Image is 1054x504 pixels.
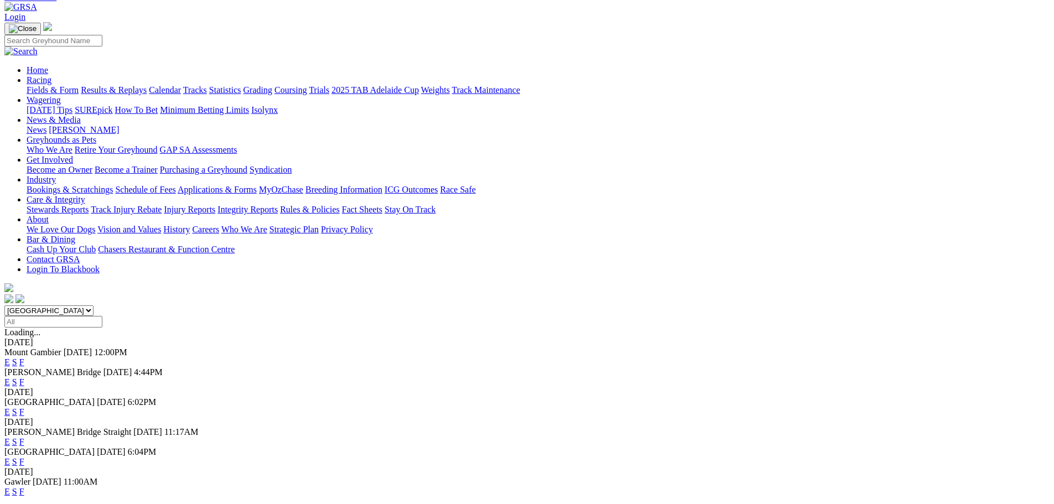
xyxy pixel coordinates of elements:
a: F [19,457,24,466]
a: Bar & Dining [27,235,75,244]
a: E [4,407,10,417]
a: Become an Owner [27,165,92,174]
div: Bar & Dining [27,245,1050,254]
img: twitter.svg [15,294,24,303]
div: About [27,225,1050,235]
a: ICG Outcomes [385,185,438,194]
span: 6:04PM [128,447,157,456]
a: Login To Blackbook [27,264,100,274]
a: S [12,437,17,446]
span: Loading... [4,328,40,337]
a: S [12,407,17,417]
a: Statistics [209,85,241,95]
a: Weights [421,85,450,95]
div: News & Media [27,125,1050,135]
img: Search [4,46,38,56]
a: News & Media [27,115,81,124]
a: MyOzChase [259,185,303,194]
img: GRSA [4,2,37,12]
a: Minimum Betting Limits [160,105,249,115]
a: Syndication [250,165,292,174]
img: logo-grsa-white.png [4,283,13,292]
a: S [12,357,17,367]
a: We Love Our Dogs [27,225,95,234]
span: 4:44PM [134,367,163,377]
a: Track Maintenance [452,85,520,95]
a: Race Safe [440,185,475,194]
a: Wagering [27,95,61,105]
a: Results & Replays [81,85,147,95]
img: Close [9,24,37,33]
a: E [4,437,10,446]
div: [DATE] [4,387,1050,397]
a: News [27,125,46,134]
span: Mount Gambier [4,347,61,357]
div: Wagering [27,105,1050,115]
a: Greyhounds as Pets [27,135,96,144]
a: GAP SA Assessments [160,145,237,154]
a: Bookings & Scratchings [27,185,113,194]
a: 2025 TAB Adelaide Cup [331,85,419,95]
a: F [19,357,24,367]
span: [DATE] [103,367,132,377]
a: E [4,377,10,387]
a: Care & Integrity [27,195,85,204]
button: Toggle navigation [4,23,41,35]
span: [DATE] [33,477,61,486]
a: Isolynx [251,105,278,115]
span: [DATE] [133,427,162,437]
a: F [19,377,24,387]
a: Contact GRSA [27,254,80,264]
a: [DATE] Tips [27,105,72,115]
span: 12:00PM [94,347,127,357]
div: Care & Integrity [27,205,1050,215]
a: How To Bet [115,105,158,115]
a: Stay On Track [385,205,435,214]
a: E [4,487,10,496]
a: Privacy Policy [321,225,373,234]
a: Track Injury Rebate [91,205,162,214]
input: Search [4,35,102,46]
a: Injury Reports [164,205,215,214]
span: Gawler [4,477,30,486]
a: Racing [27,75,51,85]
div: [DATE] [4,467,1050,477]
span: [DATE] [97,397,126,407]
div: Get Involved [27,165,1050,175]
a: Applications & Forms [178,185,257,194]
a: Who We Are [221,225,267,234]
span: [DATE] [97,447,126,456]
a: Grading [243,85,272,95]
a: F [19,437,24,446]
a: Careers [192,225,219,234]
a: S [12,377,17,387]
div: Racing [27,85,1050,95]
a: E [4,457,10,466]
a: History [163,225,190,234]
a: Coursing [274,85,307,95]
div: Industry [27,185,1050,195]
a: Integrity Reports [217,205,278,214]
a: Breeding Information [305,185,382,194]
a: F [19,407,24,417]
img: logo-grsa-white.png [43,22,52,31]
a: S [12,487,17,496]
a: Who We Are [27,145,72,154]
span: [GEOGRAPHIC_DATA] [4,397,95,407]
div: [DATE] [4,337,1050,347]
a: Tracks [183,85,207,95]
a: E [4,357,10,367]
a: Get Involved [27,155,73,164]
a: Become a Trainer [95,165,158,174]
a: Strategic Plan [269,225,319,234]
a: Chasers Restaurant & Function Centre [98,245,235,254]
a: Purchasing a Greyhound [160,165,247,174]
a: Trials [309,85,329,95]
a: Retire Your Greyhound [75,145,158,154]
span: [GEOGRAPHIC_DATA] [4,447,95,456]
span: [DATE] [64,347,92,357]
a: Stewards Reports [27,205,89,214]
a: S [12,457,17,466]
span: 11:17AM [164,427,199,437]
a: Industry [27,175,56,184]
